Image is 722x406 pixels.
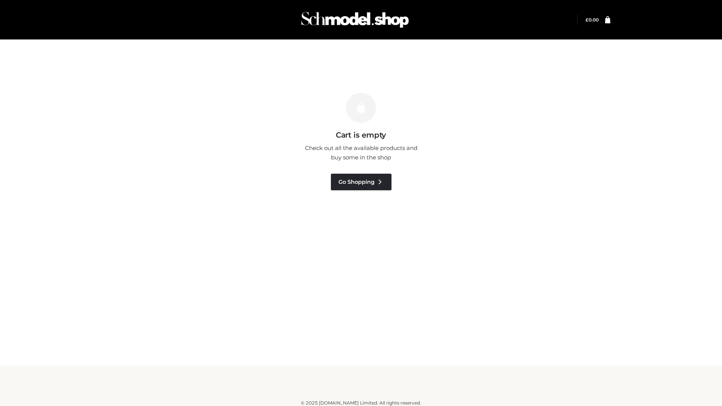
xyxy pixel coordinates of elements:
[129,130,593,139] h3: Cart is empty
[331,174,391,190] a: Go Shopping
[301,143,421,162] p: Check out all the available products and buy some in the shop
[585,17,599,23] bdi: 0.00
[585,17,589,23] span: £
[299,5,411,35] img: Schmodel Admin 964
[585,17,599,23] a: £0.00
